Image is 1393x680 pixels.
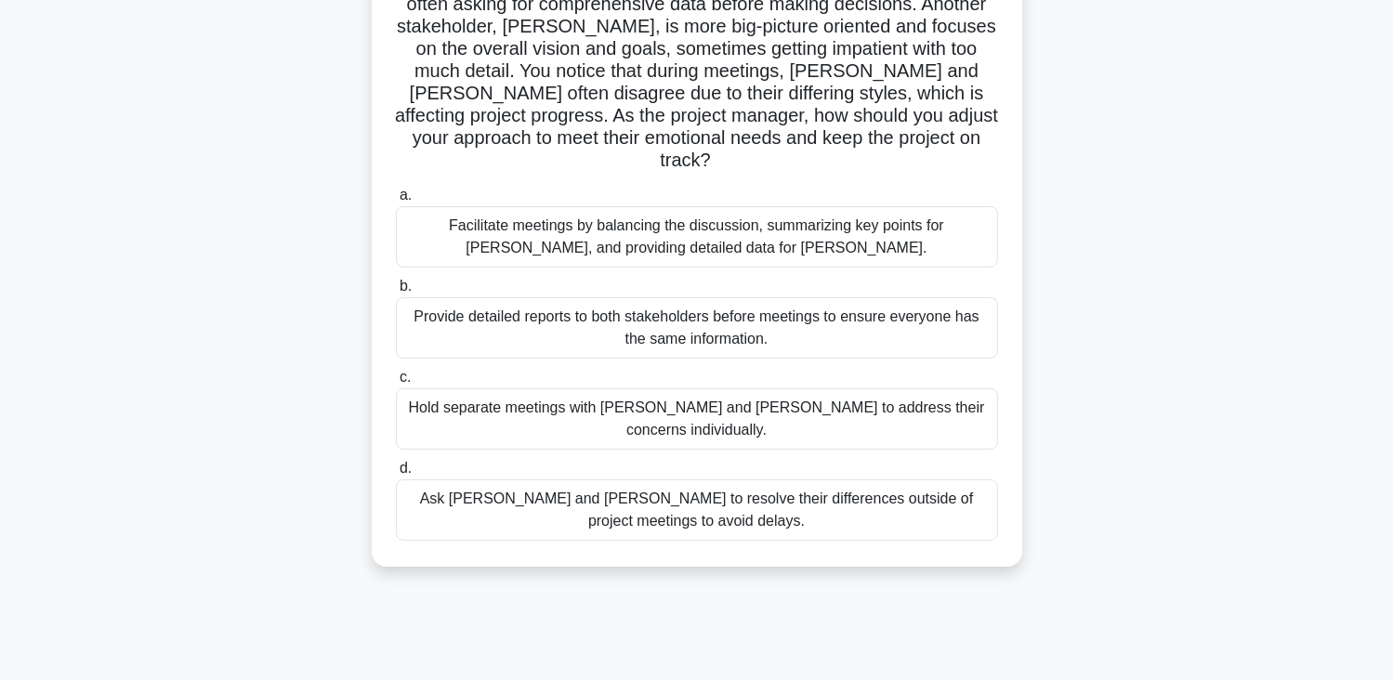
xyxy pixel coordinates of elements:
span: a. [400,187,412,203]
span: c. [400,369,411,385]
div: Hold separate meetings with [PERSON_NAME] and [PERSON_NAME] to address their concerns individually. [396,388,998,450]
span: d. [400,460,412,476]
div: Provide detailed reports to both stakeholders before meetings to ensure everyone has the same inf... [396,297,998,359]
div: Facilitate meetings by balancing the discussion, summarizing key points for [PERSON_NAME], and pr... [396,206,998,268]
div: Ask [PERSON_NAME] and [PERSON_NAME] to resolve their differences outside of project meetings to a... [396,479,998,541]
span: b. [400,278,412,294]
